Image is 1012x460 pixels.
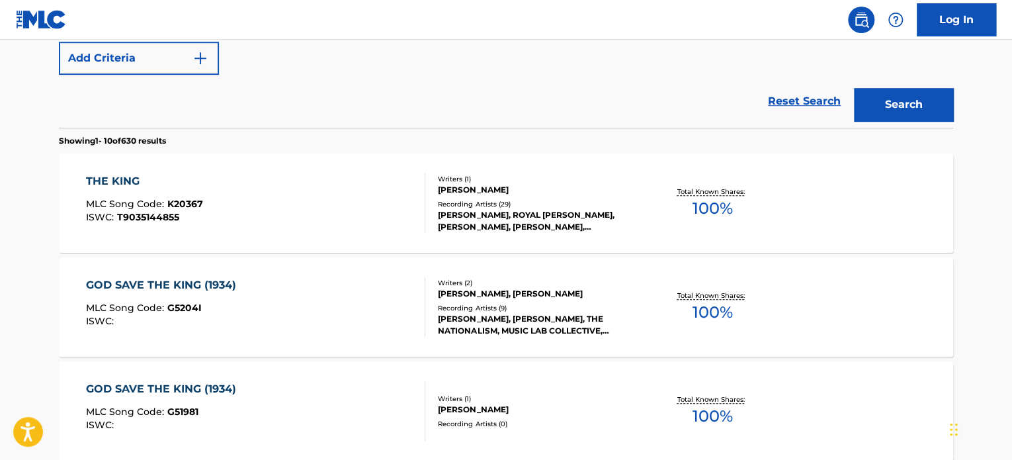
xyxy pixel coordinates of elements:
div: [PERSON_NAME], [PERSON_NAME] [438,288,638,300]
iframe: Chat Widget [946,396,1012,460]
span: ISWC : [86,315,117,327]
a: Reset Search [761,87,847,116]
p: Total Known Shares: [677,187,747,197]
span: G51981 [167,406,198,418]
div: THE KING [86,173,203,189]
div: GOD SAVE THE KING (1934) [86,277,243,293]
a: Log In [917,3,996,36]
img: MLC Logo [16,10,67,29]
div: [PERSON_NAME], ROYAL [PERSON_NAME], [PERSON_NAME], [PERSON_NAME], [PERSON_NAME], [PERSON_NAME], [... [438,209,638,233]
div: Writers ( 1 ) [438,394,638,404]
a: GOD SAVE THE KING (1934)MLC Song Code:G5204IISWC:Writers (2)[PERSON_NAME], [PERSON_NAME]Recording... [59,257,953,357]
span: 100 % [692,197,732,220]
span: T9035144855 [117,211,179,223]
div: Help [882,7,909,33]
div: Drag [950,410,958,449]
a: Public Search [848,7,874,33]
span: ISWC : [86,211,117,223]
span: MLC Song Code : [86,198,167,210]
span: K20367 [167,198,203,210]
div: Recording Artists ( 9 ) [438,303,638,313]
div: Writers ( 2 ) [438,278,638,288]
div: Writers ( 1 ) [438,174,638,184]
button: Search [854,88,953,121]
p: Showing 1 - 10 of 630 results [59,135,166,147]
span: G5204I [167,302,202,314]
span: ISWC : [86,419,117,431]
a: THE KINGMLC Song Code:K20367ISWC:T9035144855Writers (1)[PERSON_NAME]Recording Artists (29)[PERSON... [59,154,953,253]
div: [PERSON_NAME] [438,404,638,416]
div: Recording Artists ( 0 ) [438,419,638,429]
img: help [888,12,904,28]
button: Add Criteria [59,42,219,75]
div: [PERSON_NAME] [438,184,638,196]
p: Total Known Shares: [677,394,747,404]
img: 9d2ae6d4665cec9f34b9.svg [192,50,208,66]
span: MLC Song Code : [86,406,167,418]
p: Total Known Shares: [677,291,747,300]
span: 100 % [692,404,732,428]
span: 100 % [692,300,732,324]
span: MLC Song Code : [86,302,167,314]
div: [PERSON_NAME], [PERSON_NAME], THE NATIONALISM, MUSIC LAB COLLECTIVE, [PERSON_NAME] [438,313,638,337]
div: GOD SAVE THE KING (1934) [86,381,243,397]
div: Recording Artists ( 29 ) [438,199,638,209]
img: search [853,12,869,28]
